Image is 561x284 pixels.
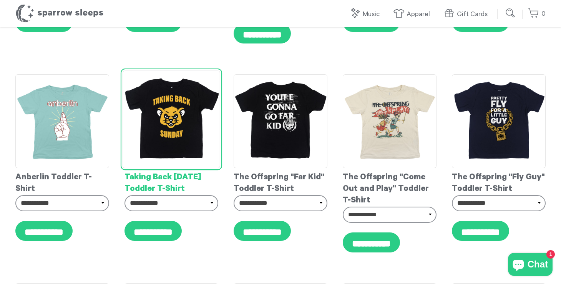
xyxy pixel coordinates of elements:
img: Anberlin_-_Fingers_Crossed_-_Toddler_T-shirt_grande.jpg [15,74,109,168]
h1: Sparrow Sleeps [15,4,104,23]
a: Gift Cards [443,6,491,23]
img: TheOffspring-ComeOutAndPlay-ToddlerT-shirt_grande.jpg [343,74,437,168]
a: Apparel [393,6,434,23]
a: Music [349,6,383,23]
div: Anberlin Toddler T-Shirt [15,168,109,195]
img: TakingBackSunday-Panther-ToddlerT-shirt_grande.jpg [123,70,220,168]
div: The Offspring "Come Out and Play" Toddler T-Shirt [343,168,437,207]
img: TheOffspring-GoFar_Back_-ToddlerT-shirt_grande.jpg [234,74,327,168]
img: TheOffspring-PrettyFly-ToddlerT-shirt_grande.jpg [452,74,546,168]
div: The Offspring "Far Kid" Toddler T-Shirt [234,168,327,195]
a: 0 [528,6,546,22]
inbox-online-store-chat: Shopify online store chat [506,253,555,278]
div: Taking Back [DATE] Toddler T-Shirt [124,168,218,195]
input: Submit [503,5,518,21]
div: The Offspring "Fly Guy" Toddler T-Shirt [452,168,546,195]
